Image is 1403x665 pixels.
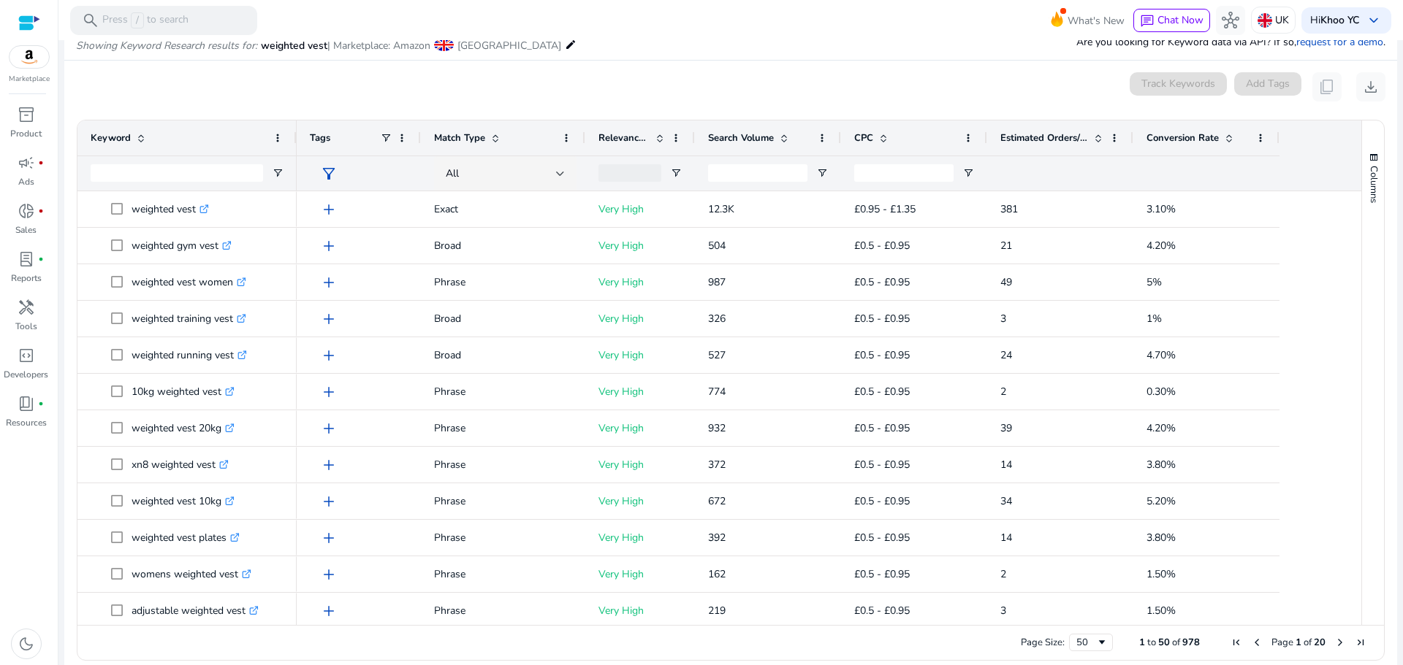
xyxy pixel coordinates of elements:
p: Phrase [434,267,572,297]
img: uk.svg [1258,13,1272,28]
mat-icon: edit [565,36,577,53]
span: 219 [708,604,726,618]
div: First Page [1231,637,1242,648]
span: add [320,420,338,437]
span: of [1172,636,1180,649]
span: Conversion Rate [1147,131,1219,145]
span: 1 [1139,636,1145,649]
span: £0.5 - £0.95 [854,494,910,508]
p: weighted gym vest [132,231,232,261]
span: What's New [1068,8,1125,34]
p: Phrase [434,450,572,480]
span: filter_alt [320,165,338,182]
span: add [320,274,338,291]
span: Page [1271,636,1293,649]
p: Very High [598,340,682,370]
span: 12.3K [708,202,734,216]
p: adjustable weighted vest [132,596,259,626]
span: 0.30% [1147,385,1176,399]
input: Search Volume Filter Input [708,164,807,182]
span: weighted vest [261,39,327,53]
p: Ads [18,175,34,188]
span: All [446,166,459,180]
p: Marketplace [9,74,50,85]
span: 3.10% [1147,202,1176,216]
span: 774 [708,385,726,399]
span: Columns [1367,166,1380,203]
span: add [320,602,338,620]
span: search [82,12,99,29]
p: weighted training vest [132,304,246,334]
img: amazon.svg [9,46,49,68]
div: 50 [1076,636,1096,649]
p: Very High [598,194,682,224]
span: 326 [708,312,726,326]
span: £0.5 - £0.95 [854,604,910,618]
span: 3.80% [1147,531,1176,545]
span: Match Type [434,131,485,145]
p: Phrase [434,523,572,553]
span: add [320,383,338,401]
span: 4.70% [1147,348,1176,362]
span: 1 [1296,636,1301,649]
p: Broad [434,231,572,261]
p: weighted vest 10kg [132,486,235,516]
p: weighted running vest [132,340,247,370]
p: Very High [598,231,682,261]
span: lab_profile [18,250,35,268]
i: Showing Keyword Research results for: [76,39,257,53]
p: weighted vest 20kg [132,413,235,443]
span: 49 [1000,275,1012,289]
p: Sales [15,223,37,237]
span: add [320,566,338,583]
p: Resources [6,416,47,429]
p: Exact [434,194,572,224]
p: Very High [598,450,682,480]
span: £0.5 - £0.95 [854,275,910,289]
span: £0.5 - £0.95 [854,421,910,435]
span: 3 [1000,312,1006,326]
button: Open Filter Menu [272,167,284,179]
span: download [1362,78,1380,96]
span: 2 [1000,385,1006,399]
p: Developers [4,368,48,381]
span: 20 [1314,636,1326,649]
p: Phrase [434,559,572,589]
span: 39 [1000,421,1012,435]
span: 381 [1000,202,1018,216]
span: 1.50% [1147,604,1176,618]
span: 14 [1000,531,1012,545]
button: Open Filter Menu [962,167,974,179]
span: handyman [18,299,35,316]
p: Phrase [434,413,572,443]
span: 372 [708,458,726,472]
span: / [131,12,144,28]
span: add [320,456,338,474]
p: Phrase [434,596,572,626]
span: 4.20% [1147,239,1176,253]
span: 5.20% [1147,494,1176,508]
span: to [1147,636,1156,649]
p: Very High [598,377,682,407]
span: 392 [708,531,726,545]
button: Open Filter Menu [816,167,828,179]
span: 4.20% [1147,421,1176,435]
span: 5% [1147,275,1162,289]
span: book_4 [18,395,35,412]
span: 21 [1000,239,1012,253]
span: Tags [310,131,330,145]
p: Very High [598,304,682,334]
span: add [320,310,338,328]
span: 527 [708,348,726,362]
p: Press to search [102,12,189,28]
span: 1% [1147,312,1162,326]
p: 10kg weighted vest [132,377,235,407]
p: weighted vest women [132,267,246,297]
span: add [320,201,338,218]
p: Phrase [434,486,572,516]
div: Page Size [1069,634,1113,651]
div: Previous Page [1251,637,1263,648]
span: fiber_manual_record [38,208,44,214]
span: 14 [1000,458,1012,472]
span: add [320,493,338,510]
